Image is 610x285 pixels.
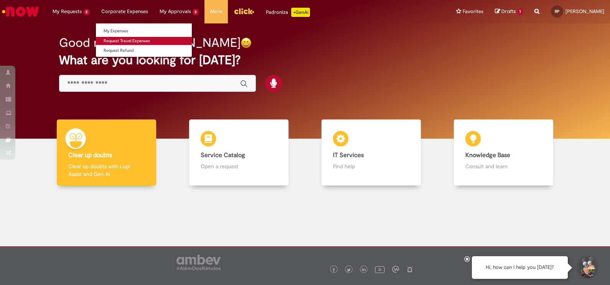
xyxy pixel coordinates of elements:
span: Favorites [463,8,483,15]
img: logo_footer_youtube.png [375,264,385,274]
a: Request Refund [96,46,192,55]
span: 1 [517,8,523,15]
button: Start Support Conversation [575,256,598,279]
a: Clear up doubts Clear up doubts with Lupi Assist and Gen AI [40,119,173,186]
a: IT Services Find help [305,119,437,186]
img: logo_footer_linkedin.png [362,268,366,272]
img: logo_footer_naosei.png [406,266,413,273]
span: Corporate Expenses [101,8,148,15]
span: 3 [193,9,199,15]
div: Padroniza [266,8,310,17]
h2: What are you looking for [DATE]? [59,53,551,67]
h2: Good morning, [PERSON_NAME] [59,36,241,50]
span: Drafts [501,8,516,15]
p: Find help [333,162,410,170]
span: My Approvals [160,8,191,15]
p: Clear up doubts with Lupi Assist and Gen AI [68,162,145,178]
p: Consult and learn [465,162,542,170]
img: logo_footer_workplace.png [392,266,399,273]
b: Knowledge Base [465,151,510,159]
a: Request Travel Expenses [96,37,192,45]
a: Knowledge Base Consult and learn [437,119,570,186]
a: Service Catalog Open a request [173,119,305,186]
div: Hi, how can I help you [DATE]? [472,256,568,279]
span: My Requests [53,8,82,15]
img: logo_footer_twitter.png [347,268,351,272]
img: ServiceNow [1,4,40,19]
img: logo_footer_ambev_rotulo_gray.png [176,255,221,270]
ul: Corporate Expenses [96,23,192,57]
img: logo_footer_facebook.png [332,268,336,272]
span: More [210,8,222,15]
p: Open a request [201,162,277,170]
b: IT Services [333,151,364,159]
span: RP [555,9,559,14]
b: Clear up doubts [68,151,112,159]
span: 2 [83,9,90,15]
b: Service Catalog [201,151,245,159]
img: click_logo_yellow_360x200.png [234,5,254,17]
a: My Expenses [96,27,192,35]
span: [PERSON_NAME] [565,8,604,15]
a: Drafts [495,8,523,15]
img: happy-face.png [241,37,252,48]
p: +GenAi [291,8,310,17]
